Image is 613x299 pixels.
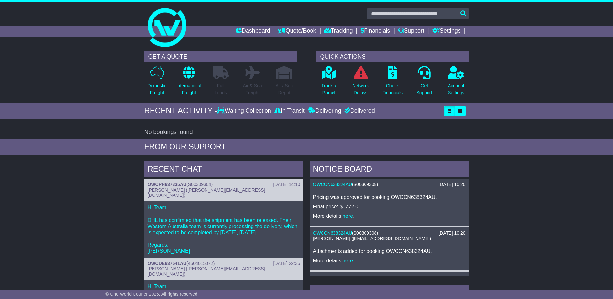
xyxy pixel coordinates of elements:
div: QUICK ACTIONS [316,51,469,62]
a: AccountSettings [448,66,465,100]
div: ( ) [148,182,300,187]
a: Dashboard [236,26,270,37]
p: Network Delays [352,83,369,96]
a: DomesticFreight [147,66,166,100]
a: Financials [361,26,390,37]
div: [DATE] 17:29 [439,275,465,281]
span: S00309304 [353,275,376,280]
a: OWCCN638324AU [313,182,352,187]
div: [DATE] 10:20 [439,182,465,187]
span: © One World Courier 2025. All rights reserved. [105,292,199,297]
p: International Freight [176,83,201,96]
a: Tracking [324,26,353,37]
p: Hi Team, DHL has confirmed that the shipment has been released. Their Western Australia team is c... [148,205,300,254]
div: RECENT CHAT [144,161,303,179]
p: Account Settings [448,83,464,96]
a: InternationalFreight [176,66,202,100]
p: Track a Parcel [322,83,336,96]
a: Track aParcel [321,66,337,100]
p: More details: . [313,213,466,219]
div: Delivered [343,107,375,115]
a: GetSupport [416,66,432,100]
span: [PERSON_NAME] ([PERSON_NAME][EMAIL_ADDRESS][DOMAIN_NAME]) [148,187,265,198]
div: FROM OUR SUPPORT [144,142,469,151]
a: OWCCN638324AU [313,230,352,236]
div: No bookings found [144,129,469,136]
a: NetworkDelays [352,66,369,100]
div: In Transit [273,107,306,115]
a: Support [398,26,424,37]
p: Check Financials [382,83,403,96]
a: CheckFinancials [382,66,403,100]
span: S00309304 [188,182,211,187]
span: S00309308 [354,230,377,236]
p: Full Loads [213,83,229,96]
div: ( ) [313,182,466,187]
a: here [343,213,353,219]
a: here [343,258,353,263]
div: NOTICE BOARD [310,161,469,179]
p: Final price: $1772.01. [313,204,466,210]
a: Settings [432,26,461,37]
p: More details: . [313,258,466,264]
a: OWCPH637335AU [148,182,187,187]
span: 4504015072 [188,261,213,266]
p: Attachments added for booking OWCCN638324AU. [313,248,466,254]
div: GET A QUOTE [144,51,297,62]
p: Air / Sea Depot [276,83,293,96]
div: RECENT ACTIVITY - [144,106,217,116]
a: Quote/Book [278,26,316,37]
a: OWCPH637335AU [313,275,352,280]
a: OWCDE637541AU [148,261,187,266]
div: [DATE] 14:10 [273,182,300,187]
p: Domestic Freight [147,83,166,96]
div: [DATE] 10:20 [439,230,465,236]
span: [PERSON_NAME] ([EMAIL_ADDRESS][DOMAIN_NAME]) [313,236,431,241]
div: ( ) [148,261,300,266]
p: Get Support [416,83,432,96]
div: ( ) [313,275,466,281]
div: [DATE] 22:35 [273,261,300,266]
p: Air & Sea Freight [243,83,262,96]
span: [PERSON_NAME] ([PERSON_NAME][EMAIL_ADDRESS][DOMAIN_NAME]) [148,266,265,277]
div: ( ) [313,230,466,236]
div: Delivering [306,107,343,115]
span: S00309308 [354,182,377,187]
div: Waiting Collection [217,107,272,115]
p: Pricing was approved for booking OWCCN638324AU. [313,194,466,200]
